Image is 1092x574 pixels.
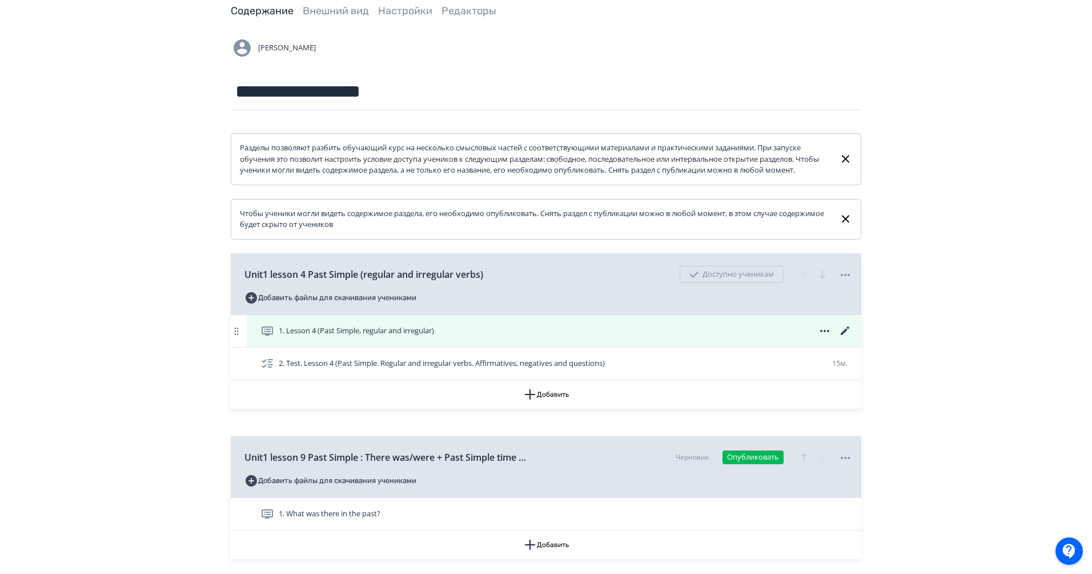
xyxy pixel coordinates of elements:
[680,266,784,283] div: Доступно ученикам
[676,452,709,463] div: Черновик
[240,142,830,176] div: Разделы позволяют разбить обучающий курс на несколько смысловых частей с соответствующими материа...
[832,358,848,368] span: 15м.
[244,472,416,490] button: Добавить файлы для скачивания учениками
[240,208,830,230] div: Чтобы ученики могли видеть содержимое раздела, его необходимо опубликовать. Снять раздел с публик...
[231,348,861,380] div: 2. Test. Lesson 4 (Past Simple. Regular and irregular verbs. Affirmatives, negatives and question...
[279,325,434,337] span: 1. Lesson 4 (Past Simple, regular and irregular)
[231,315,861,348] div: 1. Lesson 4 (Past Simple, regular and irregular)
[231,531,861,559] button: Добавить
[244,451,530,464] span: Unit1 lesson 9 Past Simple : There was/were + Past Simple time expressions
[231,380,861,409] button: Добавить
[258,42,316,54] span: [PERSON_NAME]
[279,358,605,369] span: 2. Test. Lesson 4 (Past Simple. Regular and irregular verbs. Affirmatives, negatives and questions)
[231,5,294,17] a: Содержание
[231,498,861,531] div: 1. What was there in the past?
[244,268,483,281] span: Unit1 lesson 4 Past Simple (regular and irregular verbs)
[378,5,432,17] a: Настройки
[441,5,496,17] a: Редакторы
[279,508,380,520] span: 1. What was there in the past?
[722,451,784,464] button: Опубликовать
[244,289,416,307] button: Добавить файлы для скачивания учениками
[303,5,369,17] a: Внешний вид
